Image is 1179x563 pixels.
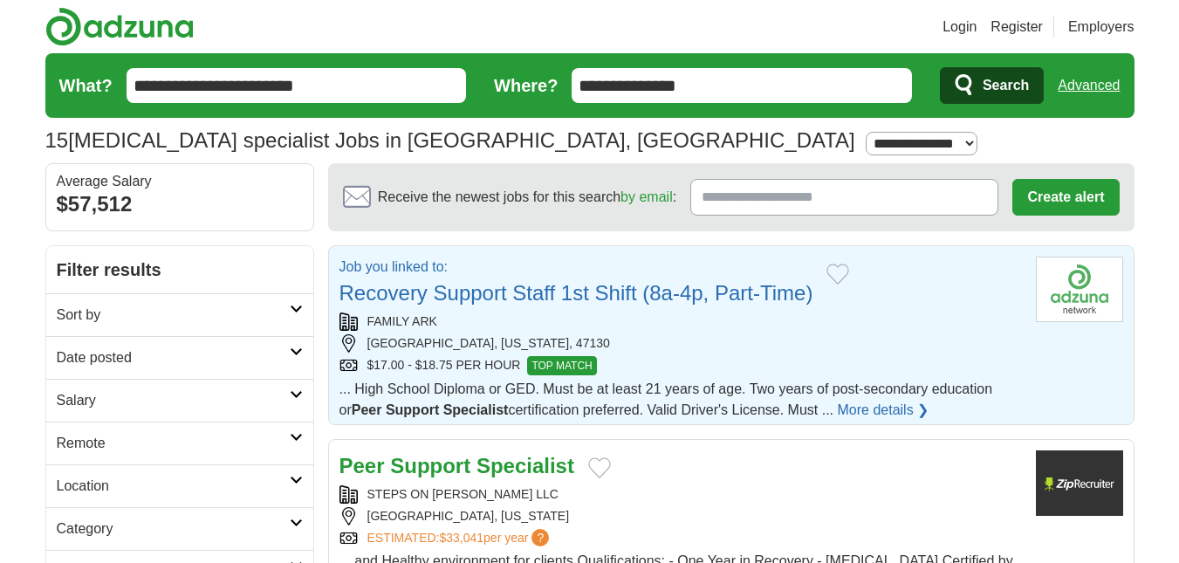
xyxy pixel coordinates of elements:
strong: Peer [339,454,385,477]
a: Register [990,17,1043,38]
button: Add to favorite jobs [826,264,849,285]
h2: Sort by [57,305,290,326]
a: Recovery Support Staff 1st Shift (8a-4p, Part-Time) [339,281,813,305]
a: Employers [1068,17,1134,38]
span: 15 [45,125,69,156]
a: by email [620,189,673,204]
div: $17.00 - $18.75 PER HOUR [339,356,1022,375]
span: TOP MATCH [527,356,596,375]
strong: Specialist [443,402,509,417]
span: $33,041 [439,531,483,545]
a: Advanced [1058,68,1120,103]
a: Sort by [46,293,313,336]
a: Remote [46,422,313,464]
button: Search [940,67,1044,104]
h2: Salary [57,390,290,411]
p: Job you linked to: [339,257,813,278]
img: Company logo [1036,450,1123,516]
strong: Support [386,402,439,417]
button: Add to favorite jobs [588,457,611,478]
a: Location [46,464,313,507]
strong: Support [390,454,470,477]
strong: Specialist [476,454,574,477]
a: More details ❯ [838,400,929,421]
label: Where? [494,72,558,99]
a: Salary [46,379,313,422]
a: Category [46,507,313,550]
strong: Peer [352,402,382,417]
label: What? [59,72,113,99]
h2: Category [57,518,290,539]
a: Login [943,17,977,38]
a: Date posted [46,336,313,379]
h2: Date posted [57,347,290,368]
h1: [MEDICAL_DATA] specialist Jobs in [GEOGRAPHIC_DATA], [GEOGRAPHIC_DATA] [45,128,855,152]
div: FAMILY ARK [339,312,1022,331]
div: STEPS ON [PERSON_NAME] LLC [339,485,1022,504]
a: Peer Support Specialist [339,454,574,477]
div: $57,512 [57,189,303,220]
h2: Remote [57,433,290,454]
span: Receive the newest jobs for this search : [378,187,676,208]
span: Search [983,68,1029,103]
h2: Filter results [46,246,313,293]
span: ... High School Diploma or GED. Must be at least 21 years of age. Two years of post-secondary edu... [339,381,993,417]
img: Adzuna logo [45,7,194,46]
div: Average Salary [57,175,303,189]
a: ESTIMATED:$33,041per year? [367,529,553,547]
span: ? [531,529,549,546]
button: Create alert [1012,179,1119,216]
img: Company logo [1036,257,1123,322]
div: [GEOGRAPHIC_DATA], [US_STATE] [339,507,1022,525]
div: [GEOGRAPHIC_DATA], [US_STATE], 47130 [339,334,1022,353]
h2: Location [57,476,290,497]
